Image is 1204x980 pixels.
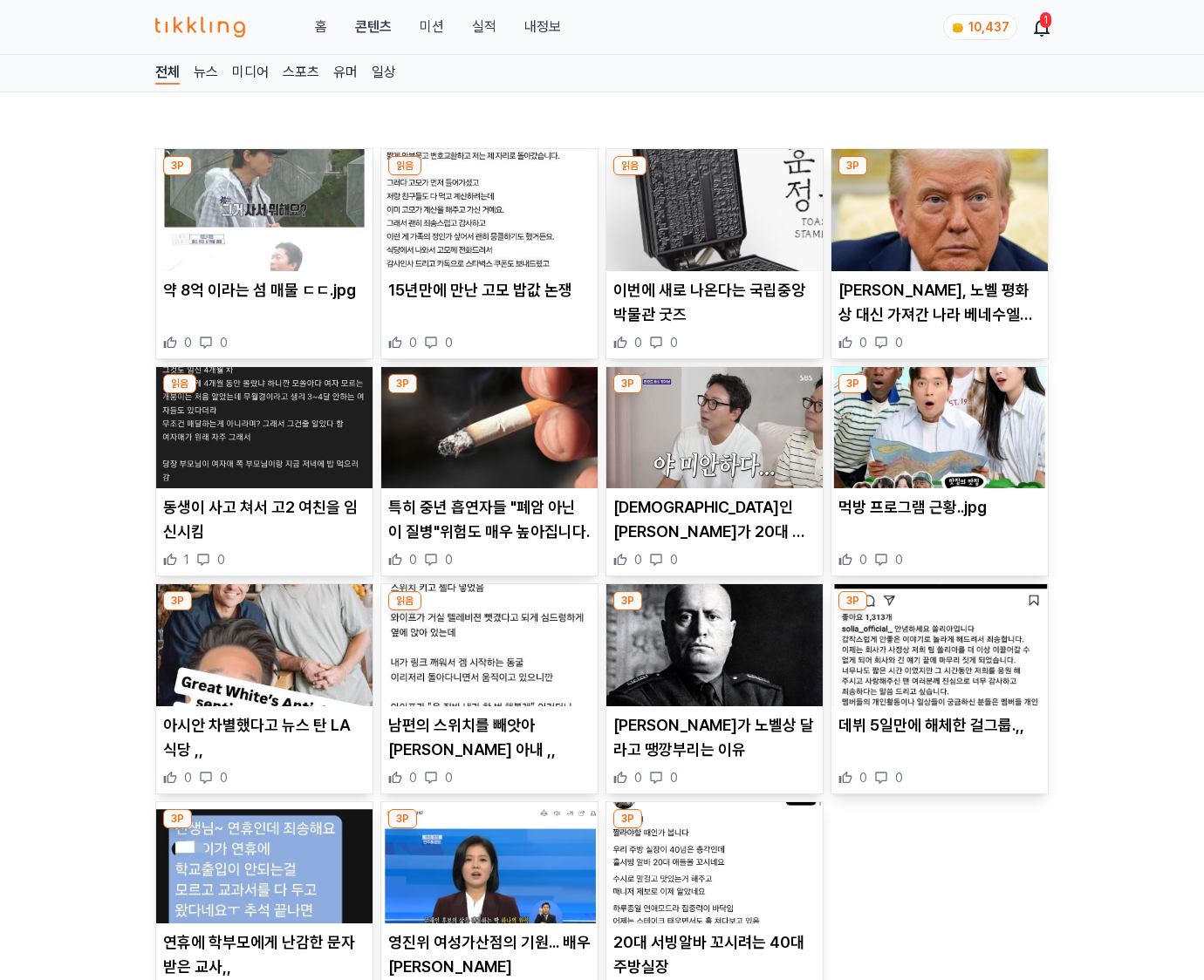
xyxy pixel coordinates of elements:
a: 스포츠 [283,62,319,85]
img: 데뷔 5일만에 해체한 걸그룹.,, [831,584,1048,706]
img: 이번에 새로 나온다는 국립중앙박물관 굿즈 [606,149,823,271]
p: 연휴에 학부모에게 난감한 문자받은 교사,, [163,930,366,979]
span: 0 [184,334,192,351]
div: 읽음 남편의 스위치를 빼앗아버린 아내 ,, 남편의 스위치를 빼앗아[PERSON_NAME] 아내 ,, 0 0 [380,583,599,794]
a: 전체 [155,62,180,85]
span: 0 [634,334,642,351]
p: 남편의 스위치를 빼앗아[PERSON_NAME] 아내 ,, [388,713,591,762]
img: 트럼프가 노벨상 달라고 땡깡부리는 이유 [606,584,823,706]
span: 0 [409,551,417,568]
div: 3P [163,809,192,828]
span: 0 [859,769,867,786]
span: 0 [859,334,867,351]
p: 영진위 여성가산점의 기원... 배우 [PERSON_NAME] [388,930,591,979]
a: 유머 [333,62,358,85]
a: 콘텐츠 [355,17,392,37]
div: 3P 아시안 차별했다고 뉴스 탄 LA 식당 ,, 아시안 차별했다고 뉴스 탄 LA 식당 ,, 0 0 [155,583,373,794]
p: [PERSON_NAME]가 노벨상 달라고 땡깡부리는 이유 [613,713,816,762]
div: 3P [388,374,417,393]
p: 20대 서빙알바 꼬시려는 40대 주방실장 [613,930,816,979]
div: 3P [163,156,192,175]
img: 핀란드인 레오가 20대 초반에 이혼한 이유 [606,367,823,489]
span: 0 [445,551,453,568]
a: 일상 [372,62,396,85]
div: 읽음 [613,156,646,175]
div: 3P 데뷔 5일만에 해체한 걸그룹.,, 데뷔 5일만에 해체한 걸그룹.,, 0 0 [831,583,1049,794]
div: 읽음 [388,156,421,175]
p: 15년만에 만난 고모 밥값 논쟁 [388,278,591,303]
div: 3P 특히 중년 흡연자들 "폐암 아닌 이 질병"위험도 매우 높아집니다. 특히 중년 흡연자들 "폐암 아닌 이 질병"위험도 매우 높아집니다. 0 0 [380,366,599,577]
span: 0 [409,334,417,351]
span: 0 [634,551,642,568]
div: 읽음 동생이 사고 쳐서 고2 여친을 임신시킴 동생이 사고 쳐서 고2 여친을 임신시킴 1 0 [155,366,373,577]
span: 0 [217,551,225,568]
p: 아시안 차별했다고 뉴스 탄 LA 식당 ,, [163,713,366,762]
span: 0 [445,769,453,786]
span: 0 [445,334,453,351]
div: 3P [613,374,642,393]
a: 뉴스 [194,62,218,85]
img: 티끌링 [155,17,245,37]
span: 0 [220,769,228,786]
span: 0 [670,551,678,568]
div: 3P 핀란드인 레오가 20대 초반에 이혼한 이유 [DEMOGRAPHIC_DATA]인 [PERSON_NAME]가 20대 초반에 이혼한 이유 0 0 [605,366,824,577]
span: 0 [895,551,903,568]
img: 약 8억 이라는 섬 매물 ㄷㄷ.jpg [156,149,373,271]
span: 0 [184,769,192,786]
span: 0 [409,769,417,786]
span: 10,437 [968,20,1009,34]
div: 읽음 [163,374,196,393]
p: 데뷔 5일만에 해체한 걸그룹.,, [838,713,1041,738]
img: 남편의 스위치를 빼앗아버린 아내 ,, [381,584,598,706]
div: 3P [838,374,867,393]
span: 1 [184,551,189,568]
a: 내정보 [524,17,561,37]
div: 3P [613,591,642,610]
span: 0 [895,334,903,351]
img: 동생이 사고 쳐서 고2 여친을 임신시킴 [156,367,373,489]
a: 홈 [315,17,327,37]
div: 3P 트럼프, 노벨 평화상 대신 가져간 나라 베네수엘라와 '악연' [PERSON_NAME], 노벨 평화상 대신 가져간 나라 베네수엘라와 '악연' 0 0 [831,148,1049,359]
div: 3P [838,156,867,175]
span: 0 [859,551,867,568]
a: 1 [1035,17,1049,37]
p: 먹방 프로그램 근황..jpg [838,495,1041,520]
div: 읽음 이번에 새로 나온다는 국립중앙박물관 굿즈 이번에 새로 나온다는 국립중앙박물관 굿즈 0 0 [605,148,824,359]
div: 3P [388,809,417,828]
p: 이번에 새로 나온다는 국립중앙박물관 굿즈 [613,278,816,327]
button: 미션 [420,17,444,37]
div: 3P [163,591,192,610]
p: [DEMOGRAPHIC_DATA]인 [PERSON_NAME]가 20대 초반에 이혼한 이유 [613,495,816,544]
img: 먹방 프로그램 근황..jpg [831,367,1048,489]
span: 0 [220,334,228,351]
a: coin 10,437 [943,14,1014,40]
img: 영진위 여성가산점의 기원... 배우 김여진 주도 [381,802,598,924]
div: 3P 트럼프가 노벨상 달라고 땡깡부리는 이유 [PERSON_NAME]가 노벨상 달라고 땡깡부리는 이유 0 0 [605,583,824,794]
div: 3P 약 8억 이라는 섬 매물 ㄷㄷ.jpg 약 8억 이라는 섬 매물 ㄷㄷ.jpg 0 0 [155,148,373,359]
span: 0 [634,769,642,786]
img: coin [951,21,965,35]
div: 3P 먹방 프로그램 근황..jpg 먹방 프로그램 근황..jpg 0 0 [831,366,1049,577]
img: 연휴에 학부모에게 난감한 문자받은 교사,, [156,802,373,924]
a: 미디어 [232,62,269,85]
p: 특히 중년 흡연자들 "폐암 아닌 이 질병"위험도 매우 높아집니다. [388,495,591,544]
div: 3P [613,809,642,828]
a: 실적 [472,17,496,37]
span: 0 [670,334,678,351]
p: 동생이 사고 쳐서 고2 여친을 임신시킴 [163,495,366,544]
span: 0 [670,769,678,786]
div: 읽음 [388,591,421,610]
div: 3P [838,591,867,610]
img: 15년만에 만난 고모 밥값 논쟁 [381,149,598,271]
div: 1 [1040,12,1051,28]
img: 20대 서빙알바 꼬시려는 40대 주방실장 [606,802,823,924]
img: 트럼프, 노벨 평화상 대신 가져간 나라 베네수엘라와 '악연' [831,149,1048,271]
p: 약 8억 이라는 섬 매물 ㄷㄷ.jpg [163,278,366,303]
p: [PERSON_NAME], 노벨 평화상 대신 가져간 나라 베네수엘라와 '악연' [838,278,1041,327]
span: 0 [895,769,903,786]
div: 읽음 15년만에 만난 고모 밥값 논쟁 15년만에 만난 고모 밥값 논쟁 0 0 [380,148,599,359]
img: 특히 중년 흡연자들 "폐암 아닌 이 질병"위험도 매우 높아집니다. [381,367,598,489]
img: 아시안 차별했다고 뉴스 탄 LA 식당 ,, [156,584,373,706]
